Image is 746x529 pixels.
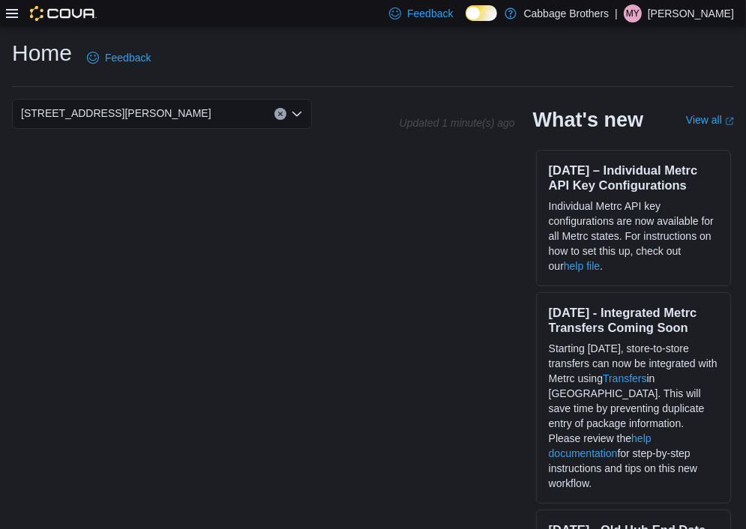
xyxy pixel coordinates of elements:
h2: What's new [533,108,643,132]
p: Cabbage Brothers [524,4,610,22]
input: Dark Mode [466,5,497,21]
svg: External link [725,117,734,126]
a: Transfers [603,372,647,384]
p: Individual Metrc API key configurations are now available for all Metrc states. For instructions ... [549,199,718,273]
span: MY [626,4,640,22]
p: Starting [DATE], store-to-store transfers can now be integrated with Metrc using in [GEOGRAPHIC_D... [549,341,718,491]
span: Feedback [105,50,151,65]
h3: [DATE] - Integrated Metrc Transfers Coming Soon [549,305,718,335]
img: Cova [30,6,97,21]
p: | [615,4,618,22]
p: [PERSON_NAME] [648,4,734,22]
span: Feedback [407,6,453,21]
span: [STREET_ADDRESS][PERSON_NAME] [21,104,211,122]
h1: Home [12,38,72,68]
div: Matt Yakiwchuk [624,4,642,22]
button: Clear input [274,108,286,120]
a: Feedback [81,43,157,73]
a: help file [564,260,600,272]
a: View allExternal link [686,114,734,126]
h3: [DATE] – Individual Metrc API Key Configurations [549,163,718,193]
p: Updated 1 minute(s) ago [400,117,515,129]
a: help documentation [549,432,652,459]
button: Open list of options [291,108,303,120]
